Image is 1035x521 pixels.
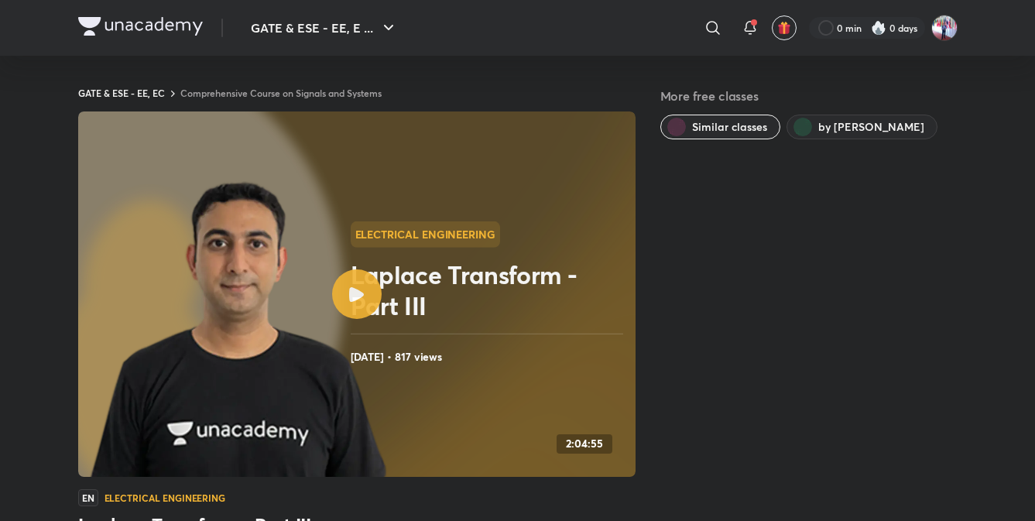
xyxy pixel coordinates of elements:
h5: More free classes [660,87,958,105]
span: EN [78,489,98,506]
img: Pradeep Kumar [931,15,958,41]
img: Company Logo [78,17,203,36]
button: by Aditya Kanwal [787,115,937,139]
button: avatar [772,15,797,40]
h4: Electrical Engineering [105,493,226,502]
a: Comprehensive Course on Signals and Systems [180,87,382,99]
button: GATE & ESE - EE, E ... [242,12,407,43]
h4: [DATE] • 817 views [351,347,629,367]
h2: Laplace Transform - Part III [351,259,629,321]
img: avatar [777,21,791,35]
a: GATE & ESE - EE, EC [78,87,165,99]
button: Similar classes [660,115,780,139]
span: Similar classes [692,119,767,135]
a: Company Logo [78,17,203,39]
h4: 2:04:55 [566,437,603,451]
span: by Aditya Kanwal [818,119,924,135]
img: streak [871,20,886,36]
